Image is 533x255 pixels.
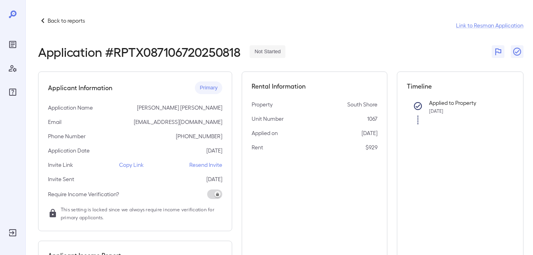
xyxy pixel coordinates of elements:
h5: Timeline [407,81,514,91]
p: Rent [252,143,263,151]
p: [DATE] [362,129,377,137]
button: Flag Report [492,45,504,58]
div: FAQ [6,86,19,99]
span: [DATE] [429,108,443,114]
p: Require Income Verification? [48,190,119,198]
p: Invite Sent [48,175,74,183]
p: Back to reports [48,17,85,25]
p: $929 [366,143,377,151]
h2: Application # RPTX087106720250818 [38,44,240,59]
p: Invite Link [48,161,73,169]
p: Applied on [252,129,278,137]
p: [DATE] [206,147,222,155]
button: Close Report [511,45,523,58]
h5: Rental Information [252,81,377,91]
p: Resend Invite [189,161,222,169]
p: Email [48,118,62,126]
div: Log Out [6,226,19,239]
p: Application Name [48,104,93,112]
p: [EMAIL_ADDRESS][DOMAIN_NAME] [134,118,222,126]
p: Property [252,100,273,108]
p: 1067 [367,115,377,123]
p: Phone Number [48,132,86,140]
span: Primary [195,84,222,92]
p: Applied to Property [429,99,501,107]
span: Not Started [250,48,285,56]
a: Link to Resman Application [456,21,523,29]
p: South Shore [347,100,377,108]
div: Reports [6,38,19,51]
p: [DATE] [206,175,222,183]
p: [PHONE_NUMBER] [176,132,222,140]
p: Application Date [48,147,90,155]
div: Manage Users [6,62,19,75]
p: [PERSON_NAME] [PERSON_NAME] [137,104,222,112]
span: This setting is locked since we always require income verification for primary applicants. [61,205,222,221]
h5: Applicant Information [48,83,112,93]
p: Unit Number [252,115,284,123]
p: Copy Link [119,161,144,169]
